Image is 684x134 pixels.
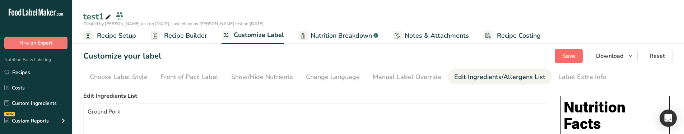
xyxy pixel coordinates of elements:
[150,28,207,44] a: Recipe Builder
[311,31,372,41] span: Nutrition Breakdown
[160,72,218,82] div: Front of Pack Label
[642,49,673,63] button: Reset
[4,37,68,49] button: Hire an Expert
[83,10,112,23] div: test1
[83,21,264,27] span: Created by [PERSON_NAME] test on [DATE], Last edited by [PERSON_NAME] test on [DATE]
[83,50,161,62] h1: Customize your label
[392,28,469,44] a: Notes & Attachments
[90,72,148,82] div: Choose Label Style
[405,31,469,41] span: Notes & Attachments
[306,72,360,82] div: Change Language
[222,27,284,44] a: Customize Label
[555,49,583,63] button: Save
[483,28,541,44] a: Recipe Costing
[234,30,284,40] span: Customize Label
[97,31,136,41] span: Recipe Setup
[83,92,546,100] label: Edit Ingredients List
[454,72,545,82] div: Edit Ingredients/Allergens List
[373,72,441,82] div: Manual Label Override
[231,72,293,82] div: Show/Hide Nutrients
[650,52,665,60] span: Reset
[558,72,606,82] div: Label Extra Info
[4,117,49,125] div: Custom Reports
[83,28,136,44] a: Recipe Setup
[497,31,541,41] span: Recipe Costing
[164,31,207,41] span: Recipe Builder
[660,110,677,127] div: Open Intercom Messenger
[587,49,638,63] button: Download
[4,112,15,116] div: NEW
[298,28,378,44] a: Nutrition Breakdown
[596,52,623,60] span: Download
[562,52,575,60] span: Save
[564,99,666,132] h1: Nutrition Facts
